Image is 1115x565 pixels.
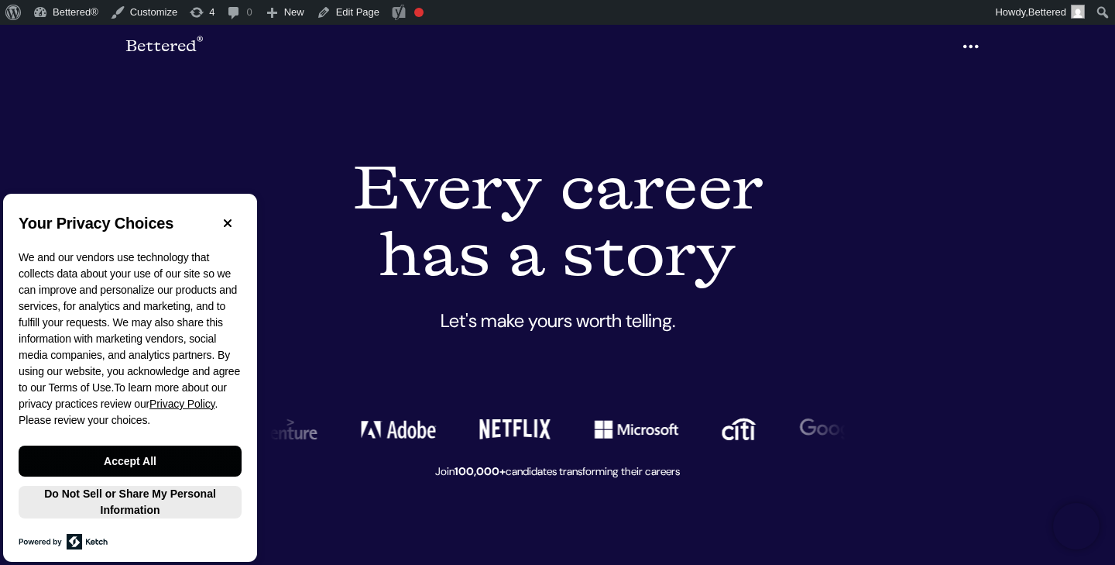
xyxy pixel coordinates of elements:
[197,36,203,49] sup: ®
[435,464,680,478] small: Join candidates transforming their careers
[1028,6,1066,18] span: Bettered
[19,381,227,410] span: To learn more about our privacy practices review our
[19,446,242,477] button: Accept All
[19,486,242,518] button: Do Not Sell or Share My Personal Information
[125,307,990,372] p: Let's make yours worth telling.
[455,464,506,478] strong: 100,000+
[214,209,242,237] button: close banner
[19,250,242,429] p: lease review your choices.
[414,8,424,17] div: Focus keyphrase not set
[125,31,203,62] a: Bettered®
[19,209,214,237] h3: Your Privacy Choices
[3,194,257,562] div: privacy banner
[19,534,108,549] a: Learn more about Ketch for data privacy (opens in a new tab)
[19,251,240,394] span: We and our vendors use technology that collects data about your use of our site so we can improve...
[1053,503,1100,549] iframe: Brevo live chat
[149,398,214,410] a: Privacy Policy (opens in a new tab)
[125,149,990,301] h1: Every career has a story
